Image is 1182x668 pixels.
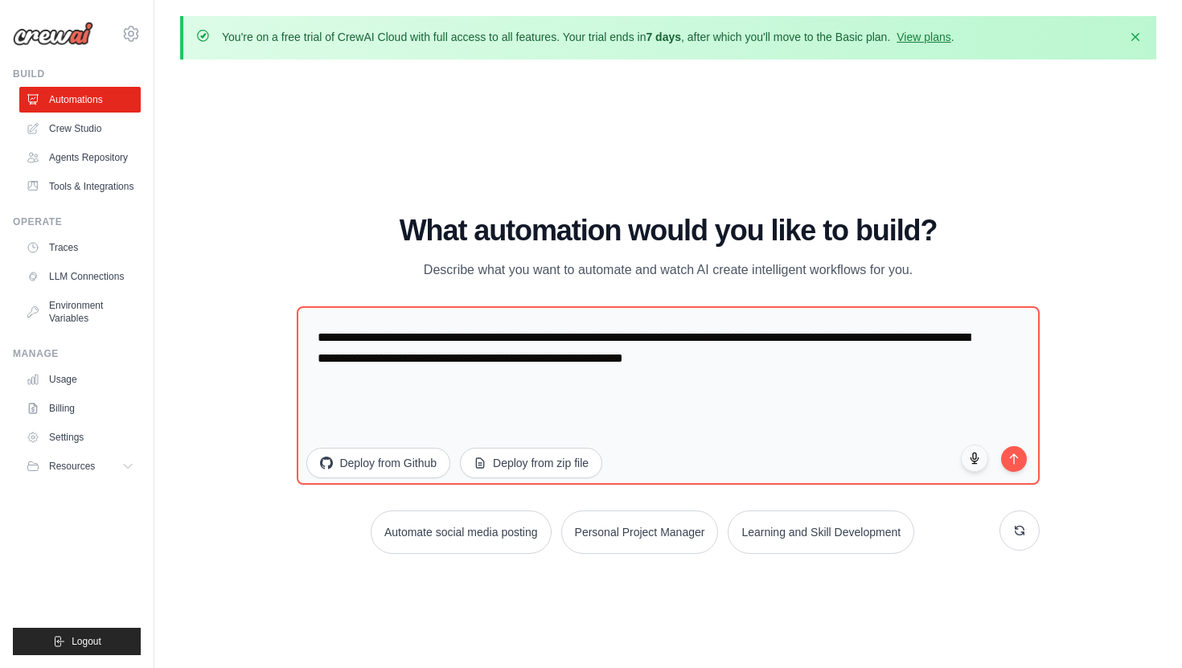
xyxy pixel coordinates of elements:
a: Tools & Integrations [19,174,141,199]
div: Manage [13,347,141,360]
button: Resources [19,453,141,479]
a: Agents Repository [19,145,141,170]
div: Build [13,68,141,80]
button: Learning and Skill Development [728,510,914,554]
div: Operate [13,215,141,228]
span: Resources [49,460,95,473]
a: Automations [19,87,141,113]
img: Logo [13,22,93,46]
a: Billing [19,395,141,421]
a: Crew Studio [19,116,141,141]
a: Settings [19,424,141,450]
button: Automate social media posting [371,510,552,554]
h1: What automation would you like to build? [297,215,1039,247]
span: Logout [72,635,101,648]
a: Traces [19,235,141,260]
button: Deploy from zip file [460,448,602,478]
p: You're on a free trial of CrewAI Cloud with full access to all features. Your trial ends in , aft... [222,29,954,45]
strong: 7 days [646,31,681,43]
button: Logout [13,628,141,655]
a: LLM Connections [19,264,141,289]
button: Personal Project Manager [561,510,719,554]
p: Describe what you want to automate and watch AI create intelligent workflows for you. [398,260,938,281]
button: Deploy from Github [306,448,450,478]
a: Usage [19,367,141,392]
a: View plans [897,31,950,43]
a: Environment Variables [19,293,141,331]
